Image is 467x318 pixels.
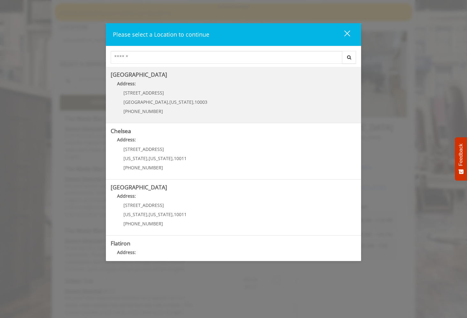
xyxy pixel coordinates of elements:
[123,165,163,171] span: [PHONE_NUMBER]
[117,249,136,255] b: Address:
[123,108,163,114] span: [PHONE_NUMBER]
[111,71,167,78] b: [GEOGRAPHIC_DATA]
[458,144,464,166] span: Feedback
[117,193,136,199] b: Address:
[173,211,174,217] span: ,
[113,31,209,38] span: Please select a Location to continue
[123,221,163,227] span: [PHONE_NUMBER]
[337,30,350,39] div: close dialog
[195,99,207,105] span: 10003
[111,183,167,191] b: [GEOGRAPHIC_DATA]
[193,99,195,105] span: ,
[111,239,130,247] b: Flatiron
[111,51,342,64] input: Search Center
[173,155,174,161] span: ,
[174,155,187,161] span: 10011
[123,202,164,208] span: [STREET_ADDRESS]
[123,90,164,96] span: [STREET_ADDRESS]
[123,99,168,105] span: [GEOGRAPHIC_DATA]
[168,99,169,105] span: ,
[123,155,147,161] span: [US_STATE]
[147,211,149,217] span: ,
[111,51,356,67] div: Center Select
[332,28,354,41] button: close dialog
[149,155,173,161] span: [US_STATE]
[117,137,136,143] b: Address:
[149,211,173,217] span: [US_STATE]
[174,211,187,217] span: 10011
[123,146,164,152] span: [STREET_ADDRESS]
[111,127,131,135] b: Chelsea
[147,155,149,161] span: ,
[455,137,467,180] button: Feedback - Show survey
[169,99,193,105] span: [US_STATE]
[345,55,353,60] i: Search button
[123,211,147,217] span: [US_STATE]
[117,81,136,87] b: Address:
